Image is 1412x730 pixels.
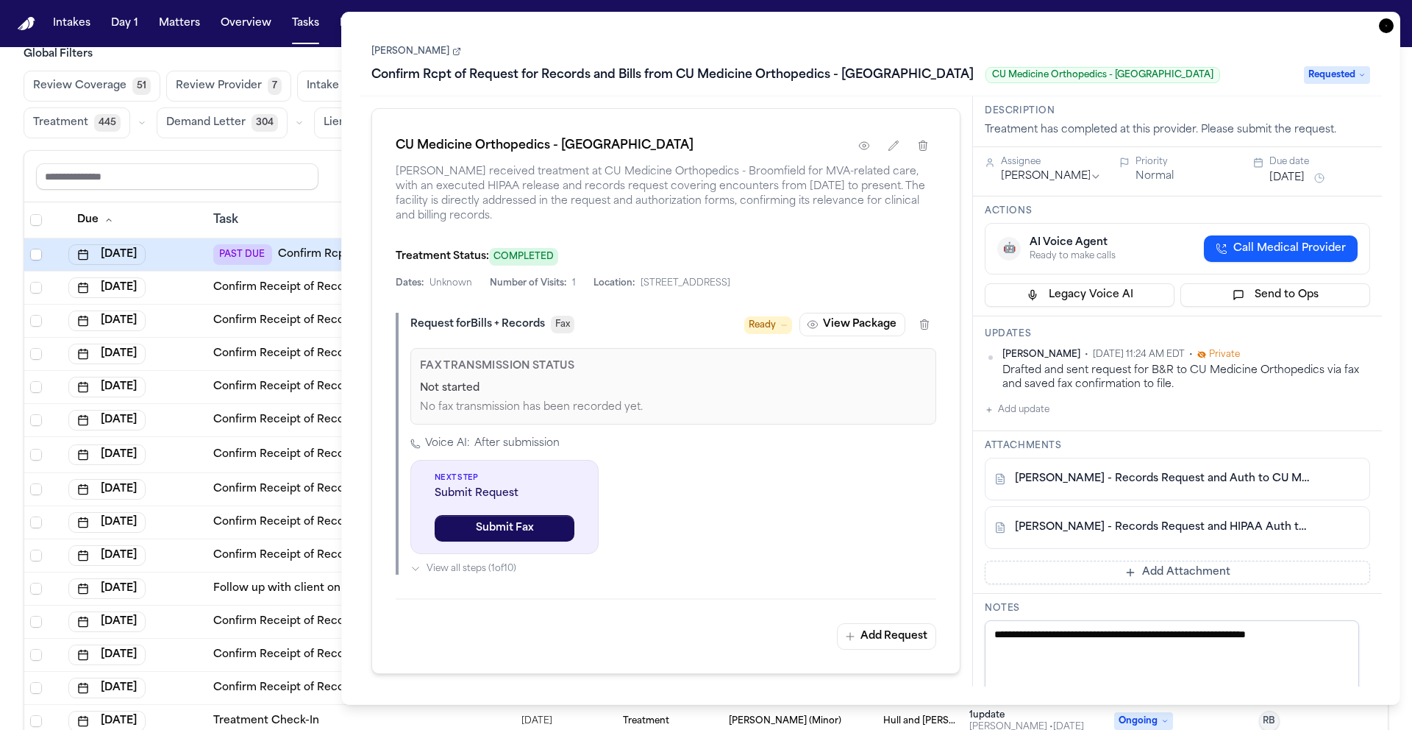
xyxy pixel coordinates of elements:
[985,205,1370,217] h3: Actions
[985,283,1174,307] button: Legacy Voice AI
[153,10,206,37] button: Matters
[396,277,424,289] span: Dates:
[132,77,151,95] span: 51
[985,401,1049,419] button: Add update
[410,563,936,575] button: View all steps (1of10)
[166,71,291,102] button: Review Provider7
[286,10,325,37] button: Tasks
[94,114,121,132] span: 445
[157,107,288,138] button: Demand Letter304
[18,17,35,31] a: Home
[1015,472,1311,486] a: [PERSON_NAME] - Records Request and Auth to CU Medicine Ortho - [DATE]
[1135,156,1236,168] div: Priority
[474,436,560,451] span: After submission
[985,440,1370,452] h3: Attachments
[985,67,1220,83] span: CU Medicine Orthopedics - [GEOGRAPHIC_DATA]
[371,46,461,57] a: [PERSON_NAME]
[1003,241,1016,256] span: 🤖
[334,10,375,37] button: Firms
[1030,235,1116,250] div: AI Voice Agent
[490,277,566,289] span: Number of Visits:
[985,603,1370,614] h3: Notes
[324,116,351,130] span: Liens
[641,277,730,289] span: [STREET_ADDRESS]
[435,472,574,483] span: Next Step
[420,358,927,375] p: Fax Transmission Status
[314,107,391,138] button: Liens312
[410,317,545,332] div: Request for Bills + Records
[396,165,936,224] span: [PERSON_NAME] received treatment at CU Medicine Orthopedics - Broomfield for MVA-related care, wi...
[252,114,278,132] span: 304
[749,318,776,333] span: Ready
[396,137,693,155] h1: CU Medicine Orthopedics - [GEOGRAPHIC_DATA]
[33,116,88,130] span: Treatment
[24,107,130,138] button: Treatment445
[297,71,381,102] button: Intake984
[1015,520,1311,535] a: [PERSON_NAME] - Records Request and HIPAA Auth to CU Medicine Ortho - [DATE]
[307,79,339,93] span: Intake
[593,277,635,289] span: Location:
[799,313,905,336] button: View Package
[551,316,574,333] button: Fax
[1304,66,1370,84] span: Requested
[396,251,489,262] span: Treatment Status:
[24,47,1388,62] h3: Global Filters
[427,563,516,575] span: View all steps ( 1 of 10 )
[1233,241,1346,256] span: Call Medical Provider
[1204,235,1358,262] button: Call Medical Provider
[1093,349,1185,361] span: [DATE] 11:24 AM EDT
[1002,364,1370,392] div: Drafted and sent request for B&R to CU Medicine Orthopedics via fax and saved fax confirmation to...
[1269,156,1370,168] div: Due date
[166,116,246,130] span: Demand Letter
[425,436,470,451] span: Voice AI:
[1135,169,1174,184] button: Normal
[384,10,447,37] button: The Flock
[985,561,1370,584] button: Add Attachment
[985,328,1370,340] h3: Updates
[572,277,576,289] span: 1
[1189,349,1193,361] span: •
[435,515,574,542] button: Submit Fax
[1311,169,1328,187] button: Snooze task
[24,71,160,102] button: Review Coverage51
[420,381,479,396] span: Not started
[489,248,558,266] span: COMPLETED
[1030,250,1116,262] div: Ready to make calls
[985,105,1370,117] h3: Description
[366,63,980,87] h1: Confirm Rcpt of Request for Records and Bills from CU Medicine Orthopedics - [GEOGRAPHIC_DATA]
[1209,349,1240,361] span: Private
[985,123,1370,138] div: Treatment has completed at this provider. Please submit the request.
[1180,283,1370,307] button: Send to Ops
[429,277,472,289] span: Unknown
[105,10,144,37] button: Day 1
[33,79,126,93] span: Review Coverage
[1001,156,1102,168] div: Assignee
[1085,349,1088,361] span: •
[837,623,936,650] button: Add Request
[215,10,277,37] button: Overview
[1269,171,1305,185] button: [DATE]
[268,77,282,95] span: 7
[1002,349,1080,361] span: [PERSON_NAME]
[420,400,927,415] div: No fax transmission has been recorded yet.
[47,10,96,37] button: Intakes
[176,79,262,93] span: Review Provider
[435,486,574,501] span: Submit Request
[18,17,35,31] img: Finch Logo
